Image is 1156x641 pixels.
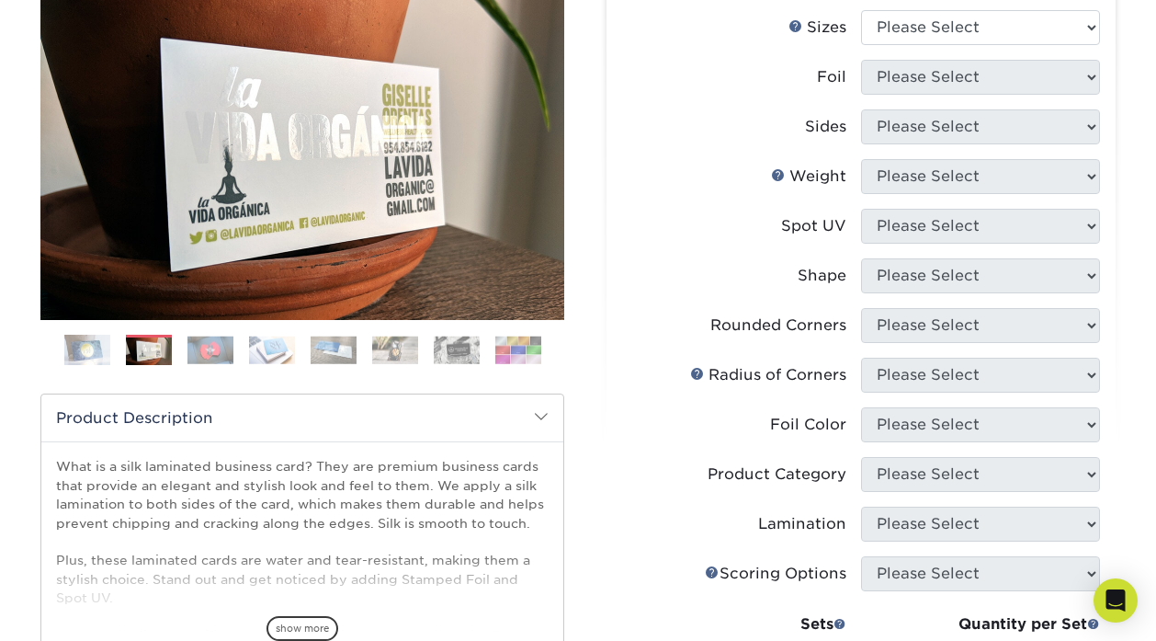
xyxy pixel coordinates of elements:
[372,336,418,364] img: Business Cards 06
[758,513,846,535] div: Lamination
[699,613,846,635] div: Sets
[495,336,541,364] img: Business Cards 08
[770,414,846,436] div: Foil Color
[266,616,338,641] span: show more
[817,66,846,88] div: Foil
[798,265,846,287] div: Shape
[187,336,233,364] img: Business Cards 03
[771,166,846,188] div: Weight
[710,315,846,337] div: Rounded Corners
[708,464,846,486] div: Product Category
[249,336,295,364] img: Business Cards 04
[781,215,846,237] div: Spot UV
[690,364,846,386] div: Radius of Corners
[311,336,357,364] img: Business Cards 05
[434,336,480,364] img: Business Cards 07
[64,327,110,373] img: Business Cards 01
[705,563,846,585] div: Scoring Options
[861,613,1100,635] div: Quantity per Set
[126,338,172,366] img: Business Cards 02
[41,395,563,441] h2: Product Description
[805,116,846,138] div: Sides
[788,17,846,39] div: Sizes
[1094,578,1138,623] div: Open Intercom Messenger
